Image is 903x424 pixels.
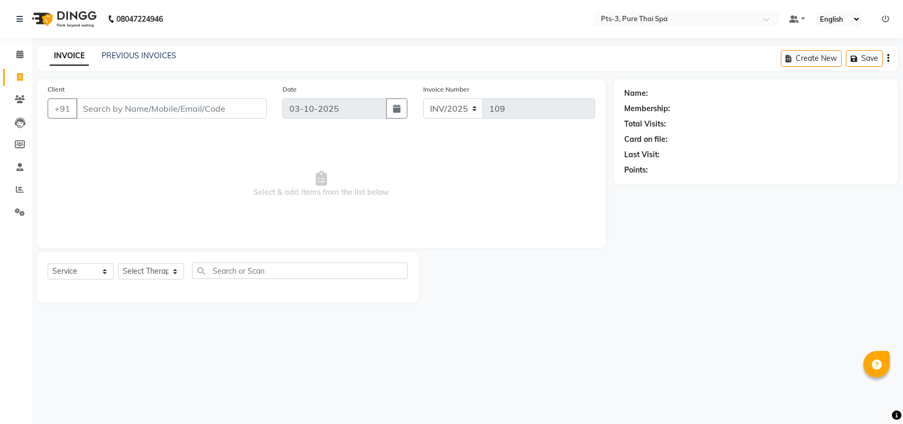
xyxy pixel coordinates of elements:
[624,119,666,130] div: Total Visits:
[48,85,65,94] label: Client
[282,85,297,94] label: Date
[624,134,668,145] div: Card on file:
[846,50,883,67] button: Save
[192,263,408,279] input: Search or Scan
[27,4,99,34] img: logo
[423,85,469,94] label: Invoice Number
[859,382,892,413] iframe: chat widget
[76,98,267,119] input: Search by Name/Mobile/Email/Code
[624,88,648,99] div: Name:
[624,149,660,160] div: Last Visit:
[50,47,89,66] a: INVOICE
[116,4,163,34] b: 08047224946
[624,165,648,176] div: Points:
[624,103,670,114] div: Membership:
[48,98,77,119] button: +91
[102,51,176,60] a: PREVIOUS INVOICES
[48,131,595,237] span: Select & add items from the list below
[781,50,842,67] button: Create New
